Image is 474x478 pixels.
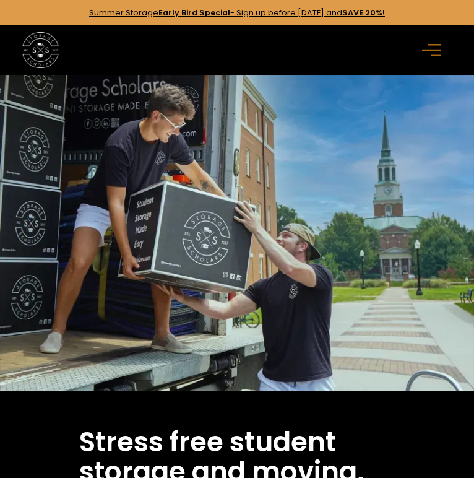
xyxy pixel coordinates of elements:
div: menu [415,32,451,68]
a: Summer StorageEarly Bird Special- Sign up before [DATE] andSAVE 20%! [89,7,385,18]
img: Storage Scholars main logo [22,32,58,68]
strong: SAVE 20%! [342,7,385,18]
strong: Early Bird Special [158,7,230,18]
